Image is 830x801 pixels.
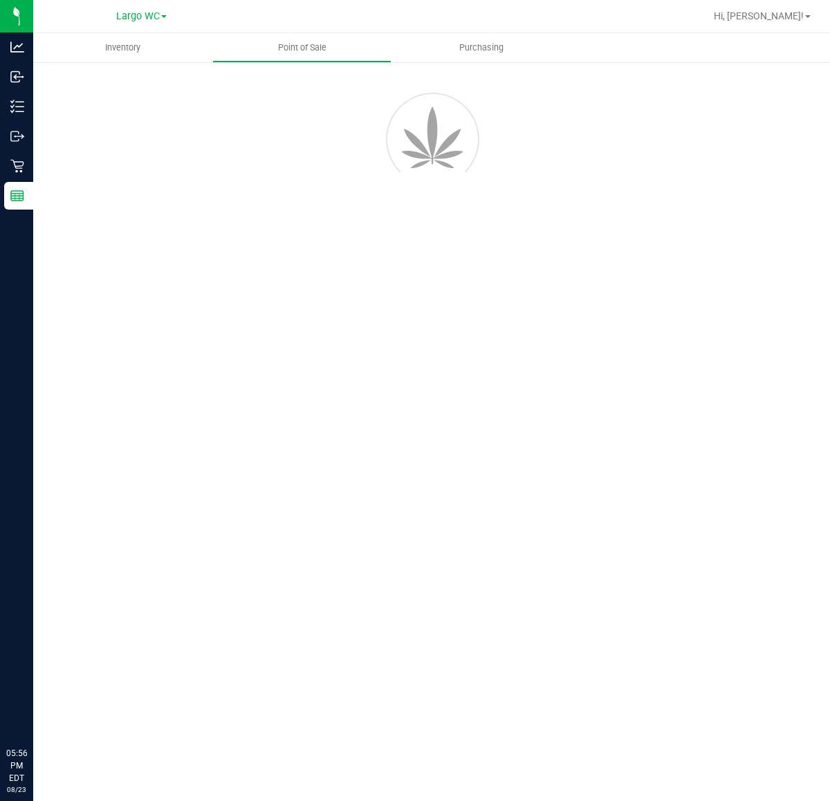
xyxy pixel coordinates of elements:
a: Inventory [33,33,212,62]
span: Hi, [PERSON_NAME]! [714,10,804,21]
inline-svg: Inventory [10,100,24,113]
inline-svg: Analytics [10,40,24,54]
span: Point of Sale [259,42,345,54]
inline-svg: Reports [10,189,24,203]
p: 08/23 [6,784,27,795]
a: Purchasing [391,33,571,62]
a: Point of Sale [212,33,391,62]
span: Purchasing [441,42,522,54]
p: 05:56 PM EDT [6,747,27,784]
inline-svg: Inbound [10,70,24,84]
inline-svg: Outbound [10,129,24,143]
span: Inventory [86,42,159,54]
inline-svg: Retail [10,159,24,173]
span: Largo WC [116,10,160,22]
